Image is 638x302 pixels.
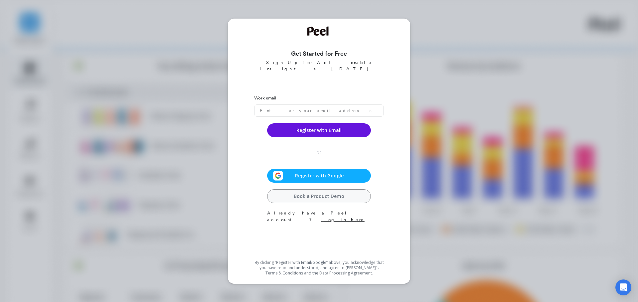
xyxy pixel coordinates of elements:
[266,270,303,276] a: Terms & Conditions
[254,104,384,117] input: Enter your email address
[254,260,384,276] p: By clicking “Register with Email/Google” above, you acknowledge that you have read and understood...
[307,27,331,36] img: Welcome to Peel
[267,123,371,137] button: Register with Email
[283,172,356,179] span: Register with Google
[267,189,371,203] a: Book a Product Demo
[319,270,373,276] a: Data Processing Agreement.
[273,171,283,181] img: svg+xml;base64,PHN2ZyB3aWR0aD0iMzIiIGhlaWdodD0iMzIiIHZpZXdCb3g9IjAgMCAzMiAzMiIgZmlsbD0ibm9uZSIgeG...
[254,49,384,58] h3: Get Started for Free
[254,95,384,101] label: Work email
[321,217,365,222] a: Log in here
[615,279,631,295] div: Open Intercom Messenger
[267,210,371,223] p: Already have a Peel account?
[254,59,384,72] p: Sign Up for Actionable Insights [DATE]
[316,151,322,155] span: OR
[267,169,371,183] button: Register with Google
